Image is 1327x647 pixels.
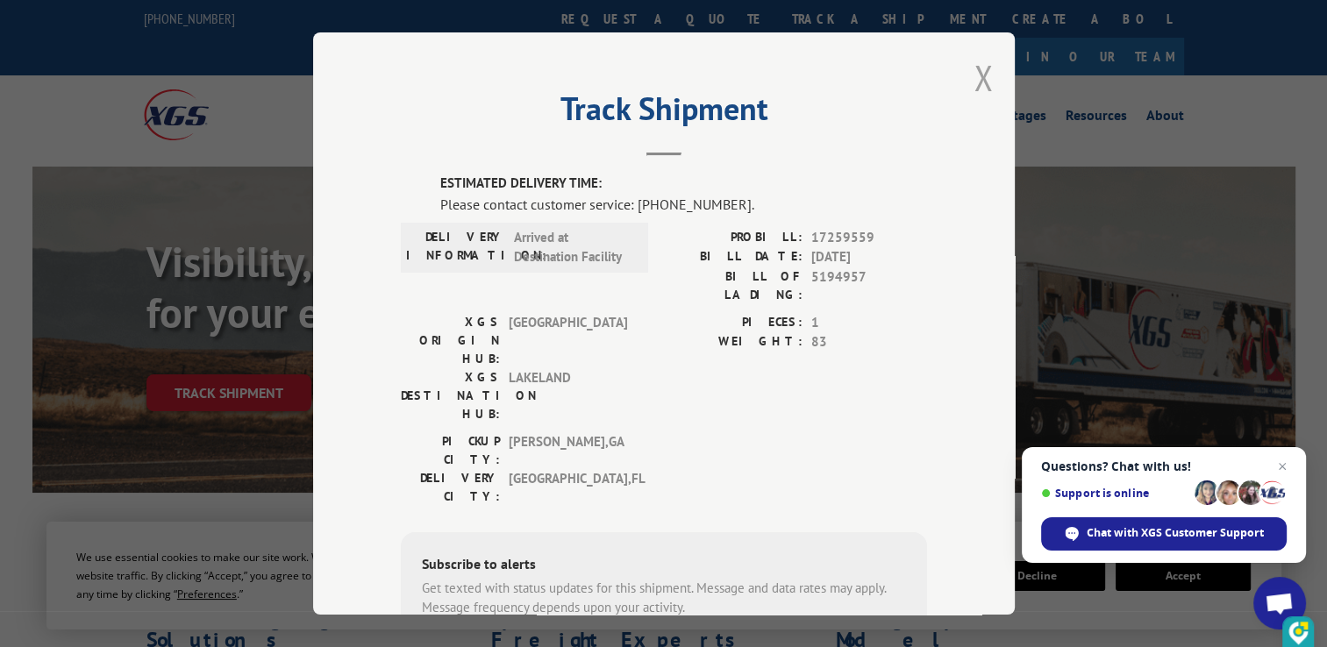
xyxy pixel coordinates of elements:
span: [PERSON_NAME] , GA [509,431,627,468]
span: [GEOGRAPHIC_DATA] , FL [509,468,627,505]
span: Support is online [1041,487,1188,500]
label: XGS ORIGIN HUB: [401,312,500,367]
button: Close modal [974,54,993,101]
label: ESTIMATED DELIVERY TIME: [440,174,927,194]
label: WEIGHT: [664,332,803,352]
span: Close chat [1272,456,1293,477]
span: [GEOGRAPHIC_DATA] [509,312,627,367]
label: BILL DATE: [664,247,803,267]
span: Questions? Chat with us! [1041,459,1287,473]
label: DELIVERY CITY: [401,468,500,505]
div: Subscribe to alerts [422,552,906,578]
span: LAKELAND [509,367,627,423]
span: Chat with XGS Customer Support [1087,525,1264,541]
label: XGS DESTINATION HUB: [401,367,500,423]
div: Get texted with status updates for this shipment. Message and data rates may apply. Message frequ... [422,578,906,617]
div: Open chat [1253,577,1306,629]
div: Please contact customer service: [PHONE_NUMBER]. [440,193,927,214]
label: PICKUP CITY: [401,431,500,468]
span: 83 [811,332,927,352]
span: Arrived at Destination Facility [514,227,632,267]
label: BILL OF LADING: [664,267,803,303]
img: DzVsEph+IJtmAAAAAElFTkSuQmCC [1288,622,1309,645]
span: 5194957 [811,267,927,303]
label: PROBILL: [664,227,803,247]
span: 17259559 [811,227,927,247]
span: 1 [811,312,927,332]
h2: Track Shipment [401,96,927,130]
span: [DATE] [811,247,927,267]
label: PIECES: [664,312,803,332]
label: DELIVERY INFORMATION: [406,227,505,267]
div: Chat with XGS Customer Support [1041,517,1287,551]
